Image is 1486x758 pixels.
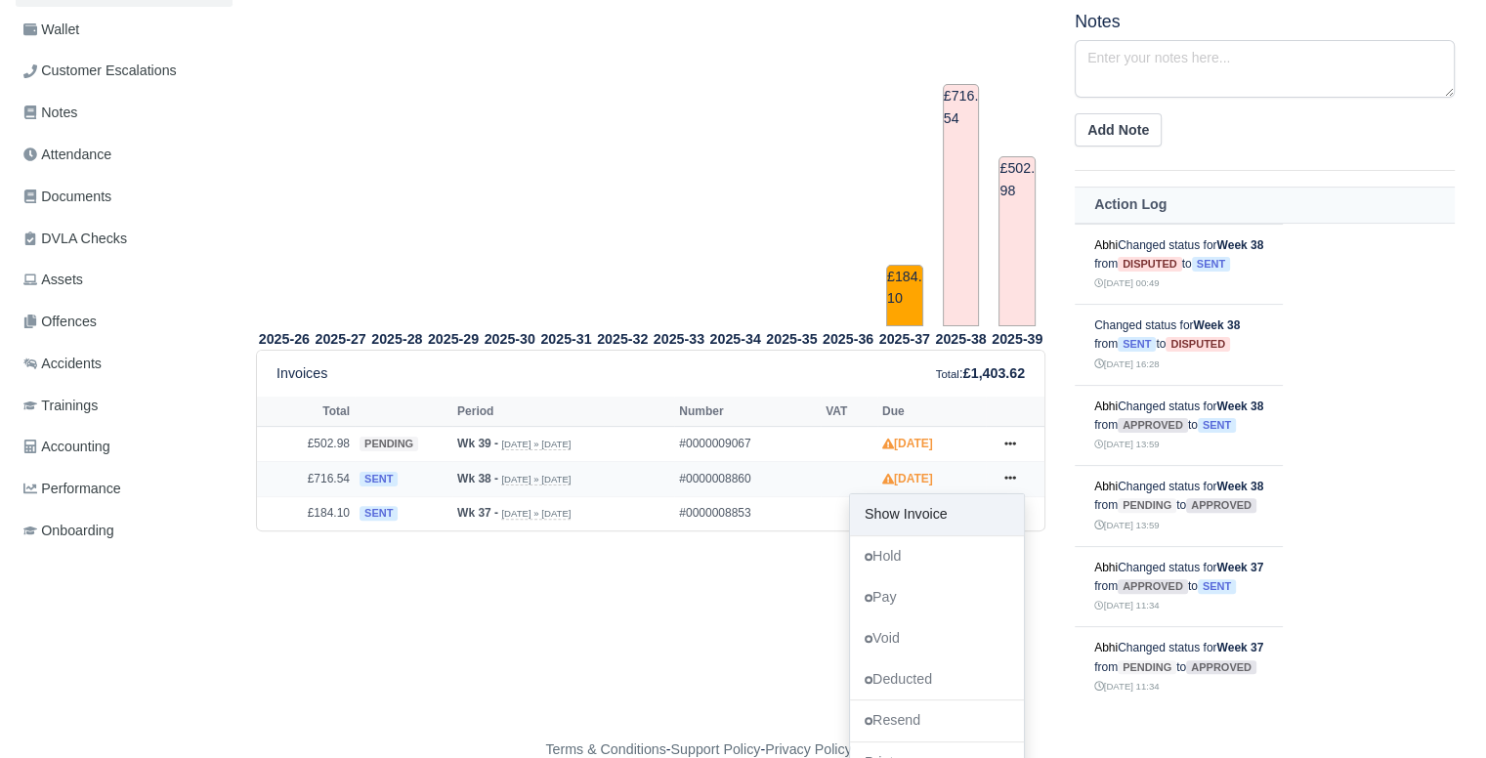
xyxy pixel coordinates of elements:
th: 2025-39 [989,327,1045,351]
span: pending [1118,498,1176,513]
td: £716.54 [943,84,980,326]
span: Attendance [23,144,111,166]
th: Due [877,397,986,426]
span: sent [1198,579,1236,594]
span: Accounting [23,436,110,458]
td: Changed status for from to [1075,224,1283,305]
span: sent [1118,337,1156,352]
a: Support Policy [671,741,761,757]
th: 2025-28 [368,327,425,351]
td: #0000008853 [674,496,821,530]
a: Show Invoice [850,494,1024,535]
strong: Week 38 [1216,238,1263,252]
span: approved [1186,660,1256,675]
a: Privacy Policy [765,741,852,757]
span: Wallet [23,19,79,41]
th: 2025-37 [876,327,933,351]
a: Assets [16,261,233,299]
th: Action Log [1075,188,1455,224]
span: Assets [23,269,83,291]
th: 2025-34 [707,327,764,351]
span: Performance [23,478,121,500]
span: DVLA Checks [23,228,127,250]
strong: Week 38 [1216,480,1263,493]
th: Number [674,397,821,426]
a: Customer Escalations [16,52,233,90]
span: pending [360,437,418,451]
span: disputed [1118,257,1182,272]
span: disputed [1166,337,1230,352]
a: Pay [850,577,1024,618]
a: Abhi [1094,561,1118,574]
td: £502.98 [257,427,355,462]
td: Changed status for from to [1075,546,1283,627]
h5: Notes [1075,12,1455,32]
h6: Invoices [276,365,327,382]
th: 2025-27 [313,327,369,351]
a: Accidents [16,345,233,383]
th: 2025-29 [425,327,482,351]
a: Terms & Conditions [545,741,665,757]
span: Documents [23,186,111,208]
div: : [936,362,1025,385]
a: Hold [850,536,1024,577]
td: #0000009067 [674,427,821,462]
a: Void [850,618,1024,659]
th: 2025-36 [820,327,876,351]
td: #0000008860 [674,461,821,496]
small: Total [936,368,959,380]
span: Onboarding [23,520,114,542]
small: [DATE] 16:28 [1094,358,1159,369]
span: Trainings [23,395,98,417]
small: [DATE] 13:59 [1094,439,1159,449]
a: Offences [16,303,233,341]
th: VAT [821,397,877,426]
a: Abhi [1094,238,1118,252]
a: Documents [16,178,233,216]
strong: Wk 37 - [457,506,498,520]
a: Notes [16,94,233,132]
strong: Wk 39 - [457,437,498,450]
td: £184.10 [886,265,923,327]
th: Total [257,397,355,426]
a: Attendance [16,136,233,174]
span: sent [1192,257,1230,272]
a: Performance [16,470,233,508]
small: [DATE] » [DATE] [501,474,571,485]
td: Changed status for from to [1075,385,1283,466]
th: 2025-32 [594,327,651,351]
small: [DATE] 11:34 [1094,600,1159,611]
span: Accidents [23,353,102,375]
small: [DATE] 13:59 [1094,520,1159,530]
td: Changed status for from to [1075,466,1283,547]
th: 2025-38 [933,327,990,351]
td: Changed status for from to [1075,627,1283,707]
strong: £1,403.62 [963,365,1025,381]
a: Abhi [1094,480,1118,493]
th: Period [452,397,674,426]
th: 2025-31 [538,327,595,351]
td: £502.98 [998,156,1036,326]
small: [DATE] » [DATE] [501,508,571,520]
a: Wallet [16,11,233,49]
span: sent [1198,418,1236,433]
a: Resend [850,700,1024,741]
a: Abhi [1094,641,1118,654]
a: Deducted [850,658,1024,699]
strong: [DATE] [882,472,933,485]
td: Changed status for from to [1075,305,1283,386]
td: £184.10 [257,496,355,530]
th: 2025-33 [651,327,707,351]
small: [DATE] 00:49 [1094,277,1159,288]
span: approved [1118,579,1188,594]
th: 2025-26 [256,327,313,351]
iframe: Chat Widget [1388,664,1486,758]
small: [DATE] » [DATE] [501,439,571,450]
a: Trainings [16,387,233,425]
strong: Week 37 [1216,561,1263,574]
span: pending [1118,660,1176,675]
a: Onboarding [16,512,233,550]
strong: Week 38 [1193,318,1240,332]
th: 2025-30 [482,327,538,351]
